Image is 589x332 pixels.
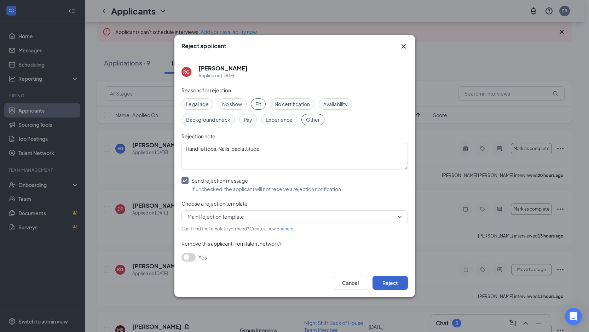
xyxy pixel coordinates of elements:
[181,143,408,170] textarea: Hand Tattoos, Nails, bad attitude
[198,64,248,72] h5: [PERSON_NAME]
[198,253,207,262] span: Yes
[284,226,293,231] a: here
[181,42,226,50] h3: Reject applicant
[181,226,294,231] span: Can't find the template you need? Create a new one .
[275,100,310,108] span: No certification
[181,200,248,207] span: Choose a rejection template
[266,116,293,124] span: Experience
[222,100,242,108] span: No show
[306,116,320,124] span: Other
[244,116,252,124] span: Pay
[186,100,209,108] span: Legal age
[399,42,408,51] svg: Cross
[323,100,348,108] span: Availability
[186,116,230,124] span: Background check
[183,69,190,75] div: RG
[181,133,215,139] span: Rejection note
[333,276,368,290] button: Cancel
[399,42,408,51] button: Close
[255,100,261,108] span: Fit
[181,240,282,247] span: Remove this applicant from talent network?
[198,72,248,79] div: Applied on [DATE]
[373,276,408,290] button: Reject
[565,308,582,325] div: Open Intercom Messenger
[187,211,244,222] span: Main Rejection Template
[181,87,231,93] span: Reasons for rejection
